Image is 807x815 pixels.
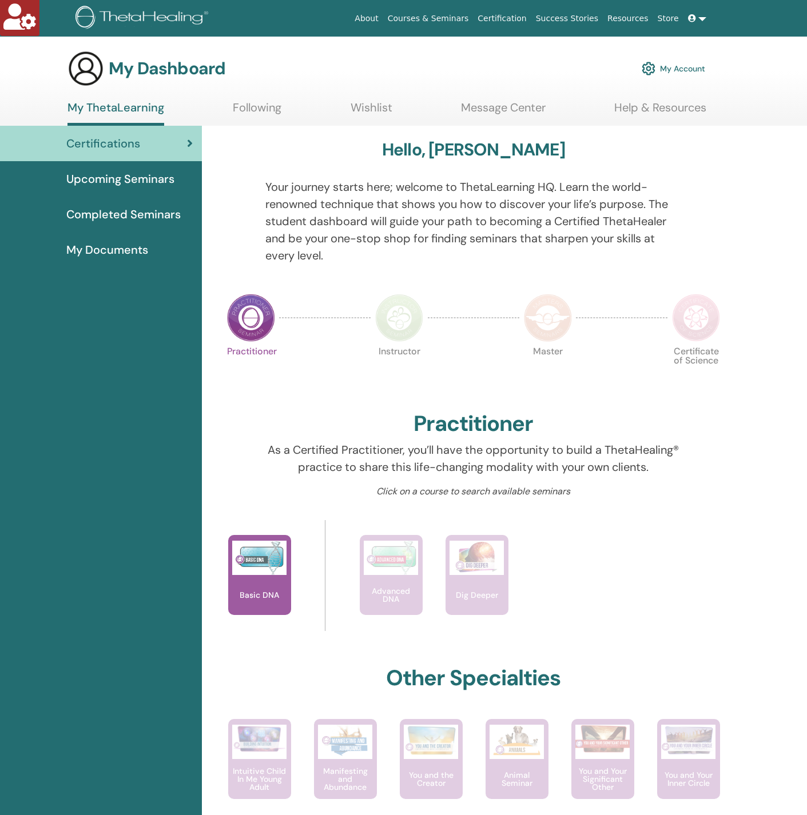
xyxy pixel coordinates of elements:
a: Following [233,101,281,123]
img: Intuitive Child In Me Young Adult [232,725,287,753]
p: Click on a course to search available seminars [265,485,681,498]
h2: Other Specialties [386,665,560,692]
img: Basic DNA [232,541,287,575]
p: You and the Creator [400,771,463,787]
img: Animal Seminar [490,725,544,759]
img: Practitioner [227,294,275,342]
p: Basic DNA [235,591,284,599]
a: Dig Deeper Dig Deeper [446,535,508,638]
img: Dig Deeper [450,541,504,575]
p: Your journey starts here; welcome to ThetaLearning HQ. Learn the world-renowned technique that sh... [265,178,681,264]
img: You and Your Inner Circle [661,725,715,756]
img: generic-user-icon.jpg [67,50,104,87]
img: You and Your Significant Other [575,725,630,753]
a: Help & Resources [614,101,706,123]
img: You and the Creator [404,725,458,756]
img: Master [524,294,572,342]
a: About [350,8,383,29]
h3: Hello, [PERSON_NAME] [382,139,565,160]
span: My Documents [66,241,148,258]
p: Intuitive Child In Me Young Adult [228,767,291,791]
img: Instructor [375,294,423,342]
span: Certifications [66,135,140,152]
a: My ThetaLearning [67,101,164,126]
p: You and Your Significant Other [571,767,634,791]
p: Manifesting and Abundance [314,767,377,791]
img: logo.png [75,6,212,31]
img: cog.svg [642,59,655,78]
p: Dig Deeper [451,591,503,599]
a: Advanced DNA Advanced DNA [360,535,423,638]
a: Courses & Seminars [383,8,474,29]
p: Instructor [375,347,423,395]
h2: Practitioner [414,411,533,437]
span: Upcoming Seminars [66,170,174,187]
img: Manifesting and Abundance [318,725,372,759]
p: Certificate of Science [672,347,720,395]
p: You and Your Inner Circle [657,771,720,787]
a: Certification [473,8,531,29]
p: Practitioner [227,347,275,395]
a: Basic DNA Basic DNA [228,535,291,638]
a: My Account [642,56,705,81]
a: Resources [603,8,653,29]
p: Master [524,347,572,395]
p: As a Certified Practitioner, you’ll have the opportunity to build a ThetaHealing® practice to sha... [265,441,681,476]
a: Message Center [461,101,546,123]
h3: My Dashboard [109,58,225,79]
a: Success Stories [531,8,603,29]
span: Completed Seminars [66,206,181,223]
p: Animal Seminar [486,771,548,787]
img: Advanced DNA [364,541,418,575]
a: Store [653,8,683,29]
p: Advanced DNA [360,587,423,603]
img: Certificate of Science [672,294,720,342]
a: Wishlist [351,101,392,123]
